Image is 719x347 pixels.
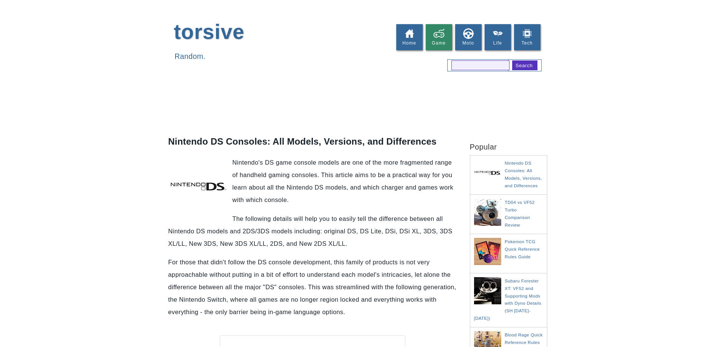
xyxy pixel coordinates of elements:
img: steering_wheel_icon.png [463,28,474,39]
img: Nintendo DS Consoles: All Models, Versions, and Differences [474,159,503,187]
a: Pokemon TCG Quick Reference Rules Guide [505,239,540,259]
img: Subaru Forester XT: VF52 and Supporting Mods with Dyno Details (SH 2008-2012) [474,277,503,304]
a: Home [396,24,423,50]
img: Pokemon TCG Quick Reference Rules Guide [474,238,503,265]
p: For those that didn't follow the DS console development, this family of products is not very appr... [168,256,457,318]
img: TD04 vs VF52 Turbo Comparison Review [474,199,503,226]
a: Tech [514,24,540,50]
p: Nintendo's DS game console models are one of the more fragmented range of handheld gaming console... [168,156,457,206]
a: Life [485,24,511,50]
img: plant_icon.png [492,28,503,39]
input: search [512,60,537,70]
img: game.png [433,28,445,39]
img: electronics_icon.png [522,28,533,39]
a: TD04 vs VF52 Turbo Comparison Review [505,200,535,227]
a: Nintendo DS Consoles: All Models, Versions, and Differences [505,160,542,188]
a: Subaru Forester XT: VF52 and Supporting Mods with Dyno Details (SH [DATE]-[DATE]) [474,278,542,321]
p: The following details will help you to easily tell the difference between all Nintendo DS models ... [168,213,457,250]
img: DESCRIPTION [170,158,227,215]
a: Moto [455,24,482,50]
h2: Popular [470,131,547,151]
input: search [451,60,510,70]
a: torsive [174,20,245,43]
a: Game [426,24,452,50]
h1: Nintendo DS Consoles: All Models, Versions, and Differences [168,135,457,148]
span: Random. [175,52,206,60]
iframe: Advertisement [166,86,441,120]
img: home%2Bicon.png [404,28,415,39]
